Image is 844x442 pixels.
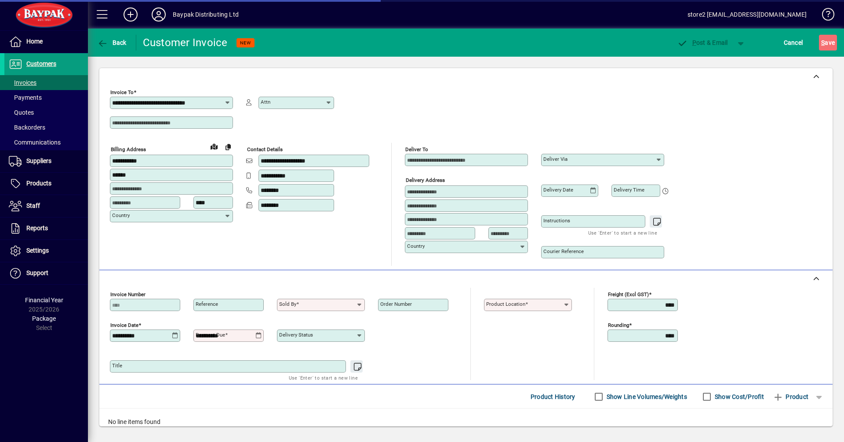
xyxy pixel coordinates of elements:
[26,38,43,45] span: Home
[543,156,568,162] mat-label: Deliver via
[773,390,808,404] span: Product
[173,7,239,22] div: Baypak Distributing Ltd
[4,135,88,150] a: Communications
[95,35,129,51] button: Back
[4,105,88,120] a: Quotes
[543,217,570,224] mat-label: Instructions
[289,373,358,383] mat-hint: Use 'Enter' to start a new line
[677,39,728,46] span: ost & Email
[4,195,88,217] a: Staff
[145,7,173,22] button: Profile
[4,31,88,53] a: Home
[221,140,235,154] button: Copy to Delivery address
[26,157,51,164] span: Suppliers
[9,94,42,101] span: Payments
[688,7,807,22] div: store2 [EMAIL_ADDRESS][DOMAIN_NAME]
[4,90,88,105] a: Payments
[9,109,34,116] span: Quotes
[26,180,51,187] span: Products
[207,139,221,153] a: View on map
[112,212,130,218] mat-label: Country
[527,389,579,405] button: Product History
[26,225,48,232] span: Reports
[531,390,575,404] span: Product History
[9,124,45,131] span: Backorders
[110,322,138,328] mat-label: Invoice date
[143,36,228,50] div: Customer Invoice
[240,40,251,46] span: NEW
[608,322,629,328] mat-label: Rounding
[196,301,218,307] mat-label: Reference
[110,89,134,95] mat-label: Invoice To
[97,39,127,46] span: Back
[821,36,835,50] span: ave
[99,409,833,435] div: No line items found
[486,301,525,307] mat-label: Product location
[261,99,270,105] mat-label: Attn
[815,2,833,30] a: Knowledge Base
[608,291,649,297] mat-label: Freight (excl GST)
[110,291,146,297] mat-label: Invoice number
[4,150,88,172] a: Suppliers
[673,35,732,51] button: Post & Email
[821,39,825,46] span: S
[4,240,88,262] a: Settings
[26,60,56,67] span: Customers
[543,187,573,193] mat-label: Delivery date
[26,247,49,254] span: Settings
[692,39,696,46] span: P
[4,120,88,135] a: Backorders
[4,217,88,239] a: Reports
[279,332,313,338] mat-label: Delivery status
[279,301,296,307] mat-label: Sold by
[4,173,88,195] a: Products
[543,248,584,254] mat-label: Courier Reference
[9,79,36,86] span: Invoices
[112,362,122,369] mat-label: Title
[196,332,225,338] mat-label: Payment due
[116,7,145,22] button: Add
[768,389,813,405] button: Product
[782,35,805,51] button: Cancel
[713,392,764,401] label: Show Cost/Profit
[32,315,56,322] span: Package
[588,228,657,238] mat-hint: Use 'Enter' to start a new line
[614,187,644,193] mat-label: Delivery time
[407,243,425,249] mat-label: Country
[9,139,61,146] span: Communications
[380,301,412,307] mat-label: Order number
[25,297,63,304] span: Financial Year
[26,269,48,276] span: Support
[784,36,803,50] span: Cancel
[88,35,136,51] app-page-header-button: Back
[26,202,40,209] span: Staff
[405,146,428,152] mat-label: Deliver To
[605,392,687,401] label: Show Line Volumes/Weights
[4,262,88,284] a: Support
[4,75,88,90] a: Invoices
[819,35,837,51] button: Save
